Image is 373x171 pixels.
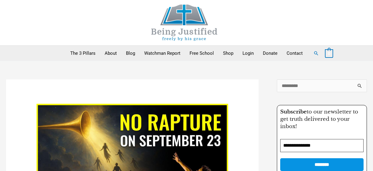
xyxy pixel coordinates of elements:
input: Email Address * [280,139,364,152]
a: Free School [185,46,218,61]
strong: Subscribe [280,109,307,115]
a: Blog [121,46,140,61]
span: 0 [328,51,330,56]
nav: Primary Site Navigation [66,46,307,61]
a: Login [238,46,258,61]
a: Donate [258,46,282,61]
a: Shop [218,46,238,61]
a: Search button [313,51,319,56]
a: Watchman Report [140,46,185,61]
a: Contact [282,46,307,61]
a: About [100,46,121,61]
span: to our newsletter to get truth delivered to your inbox! [280,109,358,130]
a: View Shopping Cart, empty [325,51,333,56]
a: The 3 Pillars [66,46,100,61]
img: Being Justified [139,5,230,41]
